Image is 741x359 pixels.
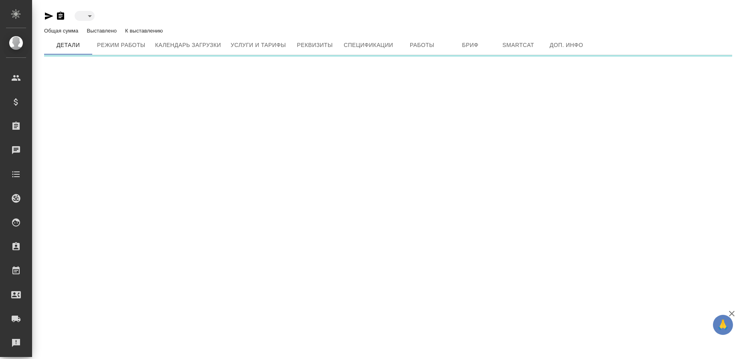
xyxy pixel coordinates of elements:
[97,40,146,50] span: Режим работы
[155,40,221,50] span: Календарь загрузки
[499,40,538,50] span: Smartcat
[344,40,393,50] span: Спецификации
[87,28,119,34] p: Выставлено
[713,315,733,335] button: 🙏
[451,40,490,50] span: Бриф
[296,40,334,50] span: Реквизиты
[716,316,730,333] span: 🙏
[44,28,80,34] p: Общая сумма
[44,11,54,21] button: Скопировать ссылку для ЯМессенджера
[56,11,65,21] button: Скопировать ссылку
[403,40,441,50] span: Работы
[125,28,165,34] p: К выставлению
[231,40,286,50] span: Услуги и тарифы
[49,40,87,50] span: Детали
[75,11,95,21] div: ​
[547,40,586,50] span: Доп. инфо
